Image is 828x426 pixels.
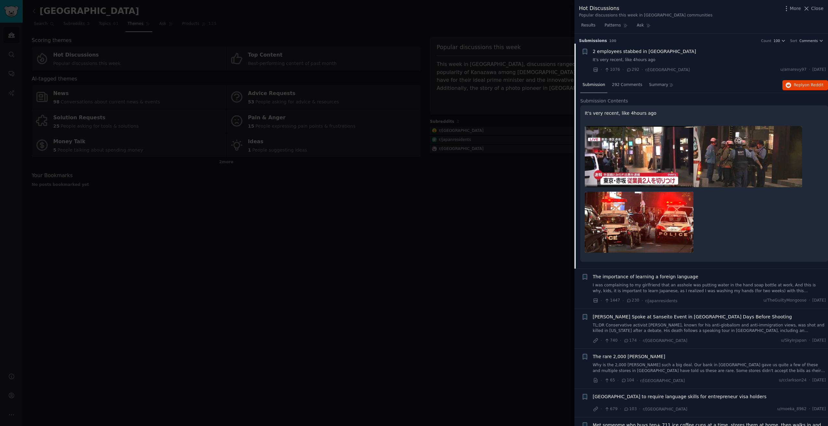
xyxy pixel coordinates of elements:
[800,38,818,43] span: Comments
[593,48,696,55] a: 2 employees stabbed in [GEOGRAPHIC_DATA]
[602,20,630,34] a: Patterns
[593,323,826,334] a: TL;DR Conservative activist [PERSON_NAME], known for his anti-globalism and anti-immigration view...
[620,337,621,344] span: ·
[579,38,607,44] span: Submission s
[790,38,797,43] div: Sort
[693,126,802,187] img: 2 employees stabbed in Akasaka
[624,338,637,344] span: 174
[643,338,687,343] span: r/[GEOGRAPHIC_DATA]
[626,298,639,304] span: 230
[774,38,786,43] button: 100
[812,406,826,412] span: [DATE]
[774,38,780,43] span: 100
[604,338,617,344] span: 740
[635,20,653,34] a: Ask
[621,378,634,383] span: 104
[617,377,619,384] span: ·
[645,299,677,303] span: r/japanresidents
[604,298,620,304] span: 1447
[581,23,595,28] span: Results
[622,297,624,304] span: ·
[585,192,693,253] img: 2 employees stabbed in Akasaka
[580,98,628,104] span: Submission Contents
[601,297,602,304] span: ·
[783,5,801,12] button: More
[583,82,605,88] span: Submission
[604,67,620,73] span: 1076
[604,378,615,383] span: 65
[585,110,823,117] p: It's very recent, like 4hours ago
[579,13,713,18] div: Popular discussions this week in [GEOGRAPHIC_DATA] communities
[640,378,685,383] span: r/[GEOGRAPHIC_DATA]
[593,282,826,294] a: I was complaining to my girlfriend that an asshole was putting water in the hand soap bottle at w...
[645,68,690,72] span: r/[GEOGRAPHIC_DATA]
[812,298,826,304] span: [DATE]
[782,80,828,91] button: Replyon Reddit
[803,5,823,12] button: Close
[812,67,826,73] span: [DATE]
[794,82,823,88] span: Reply
[601,406,602,412] span: ·
[643,407,687,411] span: r/[GEOGRAPHIC_DATA]
[605,23,621,28] span: Patterns
[601,66,602,73] span: ·
[620,406,621,412] span: ·
[624,406,637,412] span: 103
[777,406,807,412] span: u/moeka_8962
[593,273,698,280] a: The importance of learning a foreign language
[809,378,810,383] span: ·
[649,82,668,88] span: Summary
[639,337,640,344] span: ·
[579,5,713,13] div: Hot Discussions
[781,338,807,344] span: u/SkyInJapan
[811,5,823,12] span: Close
[790,5,801,12] span: More
[593,353,665,360] a: The rare 2,000 [PERSON_NAME]
[641,66,643,73] span: ·
[809,406,810,412] span: ·
[812,338,826,344] span: [DATE]
[585,126,693,187] img: 2 employees stabbed in Akasaka
[761,38,771,43] div: Count
[809,67,810,73] span: ·
[601,377,602,384] span: ·
[641,297,643,304] span: ·
[622,66,624,73] span: ·
[809,298,810,304] span: ·
[805,83,823,87] span: on Reddit
[639,406,640,412] span: ·
[612,82,642,88] span: 292 Comments
[593,393,767,400] a: [GEOGRAPHIC_DATA] to require language skills for entrepreneur visa holders
[593,314,792,320] a: [PERSON_NAME] Spoke at Sanseito Event in [GEOGRAPHIC_DATA] Days Before Shooting
[626,67,639,73] span: 292
[637,23,644,28] span: Ask
[800,38,823,43] button: Comments
[637,377,638,384] span: ·
[812,378,826,383] span: [DATE]
[593,57,826,63] a: It's very recent, like 4hours ago
[593,362,826,374] a: Why is the 2,000 [PERSON_NAME] such a big deal. Our bank in [GEOGRAPHIC_DATA] gave us quite a few...
[809,338,810,344] span: ·
[609,39,616,43] span: 100
[579,20,598,34] a: Results
[604,406,617,412] span: 679
[601,337,602,344] span: ·
[780,67,806,73] span: u/amarevy97
[763,298,806,304] span: u/TheGuiltyMongoose
[779,378,807,383] span: u/cclarkson24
